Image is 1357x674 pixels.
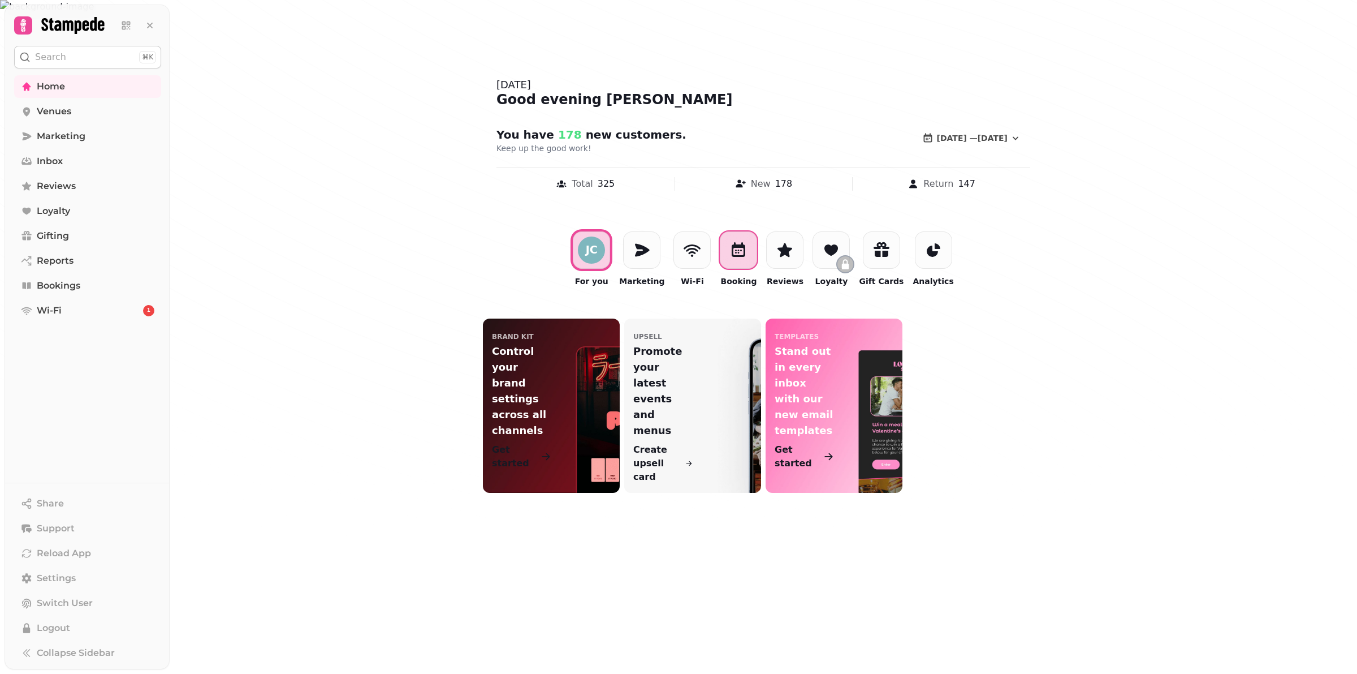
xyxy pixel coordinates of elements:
p: Analytics [913,276,953,287]
span: Bookings [37,279,80,293]
span: Inbox [37,154,63,168]
span: Collapse Sidebar [37,646,115,660]
a: Home [14,75,161,98]
a: Wi-Fi1 [14,299,161,322]
p: Stand out in every inbox with our new email templates [775,344,834,439]
a: Marketing [14,125,161,148]
a: Reports [14,250,161,272]
p: Promote your latest events and menus [633,344,693,439]
div: Good evening [PERSON_NAME] [496,91,1030,109]
p: For you [575,276,608,287]
button: Collapse Sidebar [14,642,161,664]
span: Share [37,497,64,510]
p: Control your brand settings across all channels [492,344,551,439]
button: Search⌘K [14,46,161,68]
a: Settings [14,567,161,590]
span: Reviews [37,179,76,193]
p: Get started [492,443,538,470]
span: Reports [37,254,74,268]
span: Home [37,80,65,93]
span: 178 [554,128,582,141]
p: Booking [720,276,757,287]
span: Wi-Fi [37,304,62,317]
span: Marketing [37,130,85,143]
p: Wi-Fi [681,276,703,287]
button: Support [14,517,161,540]
div: [DATE] [496,77,1030,93]
span: [DATE] — [DATE] [937,134,1008,142]
button: [DATE] —[DATE] [913,127,1030,149]
button: Switch User [14,592,161,615]
button: Share [14,492,161,515]
a: Venues [14,100,161,123]
div: ⌘K [139,51,156,63]
div: J C [586,244,598,255]
a: Brand KitControl your brand settings across all channelsGet started [483,319,620,493]
span: Settings [37,572,76,585]
p: Keep up the good work! [496,143,786,154]
p: upsell [633,332,662,341]
p: Create upsell card [633,443,683,484]
span: Gifting [37,229,69,243]
p: Get started [775,443,821,470]
button: Reload App [14,542,161,565]
span: Venues [37,105,71,118]
a: Inbox [14,150,161,173]
p: Loyalty [815,276,848,287]
a: Bookings [14,274,161,297]
span: Reload App [37,547,91,560]
button: Logout [14,617,161,639]
p: templates [775,332,819,341]
p: Search [35,50,66,64]
a: upsellPromote your latest events and menusCreate upsell card [624,319,761,493]
span: Logout [37,621,70,635]
a: Loyalty [14,200,161,222]
p: Marketing [619,276,664,287]
a: Reviews [14,175,161,198]
span: 1 [147,307,150,315]
span: Switch User [37,596,93,610]
p: Brand Kit [492,332,534,341]
span: Loyalty [37,204,70,218]
h2: You have new customer s . [496,127,714,143]
a: Gifting [14,225,161,247]
p: Reviews [767,276,803,287]
p: Gift Cards [859,276,904,287]
span: Support [37,522,75,535]
a: templatesStand out in every inbox with our new email templatesGet started [766,319,902,493]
